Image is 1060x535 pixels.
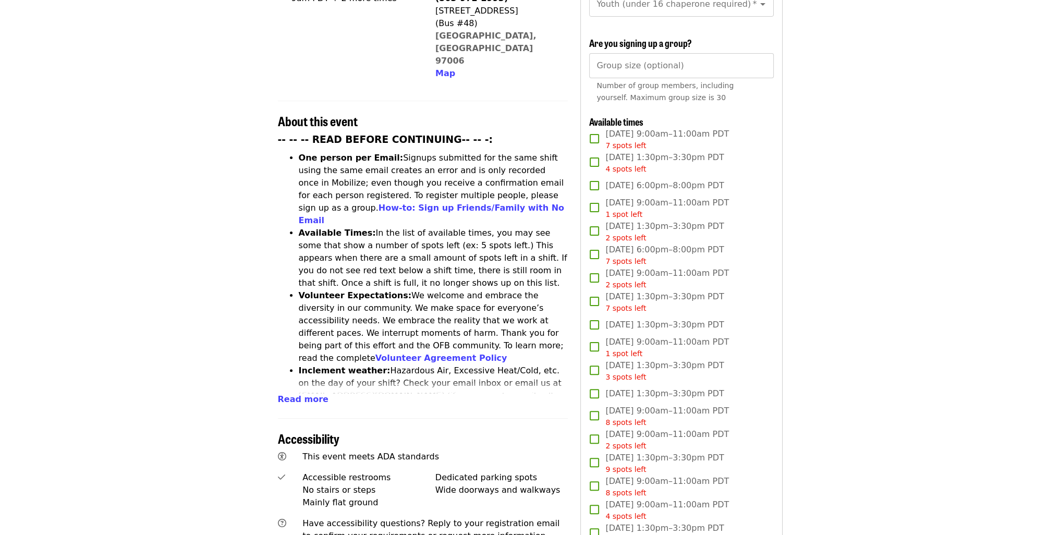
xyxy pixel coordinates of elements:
[278,112,358,130] span: About this event
[605,498,729,522] span: [DATE] 9:00am–11:00am PDT
[605,151,724,175] span: [DATE] 1:30pm–3:30pm PDT
[299,152,568,227] li: Signups submitted for the same shift using the same email creates an error and is only recorded o...
[589,115,643,128] span: Available times
[299,366,391,375] strong: Inclement weather:
[299,290,412,300] strong: Volunteer Expectations:
[299,289,568,364] li: We welcome and embrace the diversity in our community. We make space for everyone’s accessibility...
[299,364,568,427] li: Hazardous Air, Excessive Heat/Cold, etc. on the day of your shift? Check your email inbox or emai...
[605,304,646,312] span: 7 spots left
[302,484,435,496] div: No stairs or steps
[299,227,568,289] li: In the list of available times, you may see some that show a number of spots left (ex: 5 spots le...
[605,179,724,192] span: [DATE] 6:00pm–8:00pm PDT
[278,393,328,406] button: Read more
[605,512,646,520] span: 4 spots left
[435,31,537,66] a: [GEOGRAPHIC_DATA], [GEOGRAPHIC_DATA] 97006
[302,496,435,509] div: Mainly flat ground
[605,475,729,498] span: [DATE] 9:00am–11:00am PDT
[605,489,646,497] span: 8 spots left
[302,452,439,461] span: This event meets ADA standards
[589,53,773,78] input: [object Object]
[435,67,455,80] button: Map
[605,220,724,244] span: [DATE] 1:30pm–3:30pm PDT
[605,141,646,150] span: 7 spots left
[299,228,376,238] strong: Available Times:
[375,353,507,363] a: Volunteer Agreement Policy
[605,349,642,358] span: 1 spot left
[605,336,729,359] span: [DATE] 9:00am–11:00am PDT
[605,373,646,381] span: 3 spots left
[605,359,724,383] span: [DATE] 1:30pm–3:30pm PDT
[605,418,646,427] span: 8 spots left
[435,17,559,30] div: (Bus #48)
[605,197,729,220] span: [DATE] 9:00am–11:00am PDT
[299,203,565,225] a: How-to: Sign up Friends/Family with No Email
[605,165,646,173] span: 4 spots left
[299,153,404,163] strong: One person per Email:
[278,452,286,461] i: universal-access icon
[278,518,286,528] i: question-circle icon
[605,442,646,450] span: 2 spots left
[605,387,724,400] span: [DATE] 1:30pm–3:30pm PDT
[605,319,724,331] span: [DATE] 1:30pm–3:30pm PDT
[605,452,724,475] span: [DATE] 1:30pm–3:30pm PDT
[605,244,724,267] span: [DATE] 6:00pm–8:00pm PDT
[435,5,559,17] div: [STREET_ADDRESS]
[278,134,493,145] strong: -- -- -- READ BEFORE CONTINUING-- -- -:
[605,128,729,151] span: [DATE] 9:00am–11:00am PDT
[435,471,568,484] div: Dedicated parking spots
[605,281,646,289] span: 2 spots left
[605,405,729,428] span: [DATE] 9:00am–11:00am PDT
[605,428,729,452] span: [DATE] 9:00am–11:00am PDT
[605,257,646,265] span: 7 spots left
[605,210,642,218] span: 1 spot left
[435,484,568,496] div: Wide doorways and walkways
[596,81,734,102] span: Number of group members, including yourself. Maximum group size is 30
[605,267,729,290] span: [DATE] 9:00am–11:00am PDT
[278,394,328,404] span: Read more
[605,234,646,242] span: 2 spots left
[435,68,455,78] span: Map
[589,36,692,50] span: Are you signing up a group?
[302,471,435,484] div: Accessible restrooms
[605,465,646,473] span: 9 spots left
[278,429,339,447] span: Accessibility
[605,290,724,314] span: [DATE] 1:30pm–3:30pm PDT
[278,472,285,482] i: check icon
